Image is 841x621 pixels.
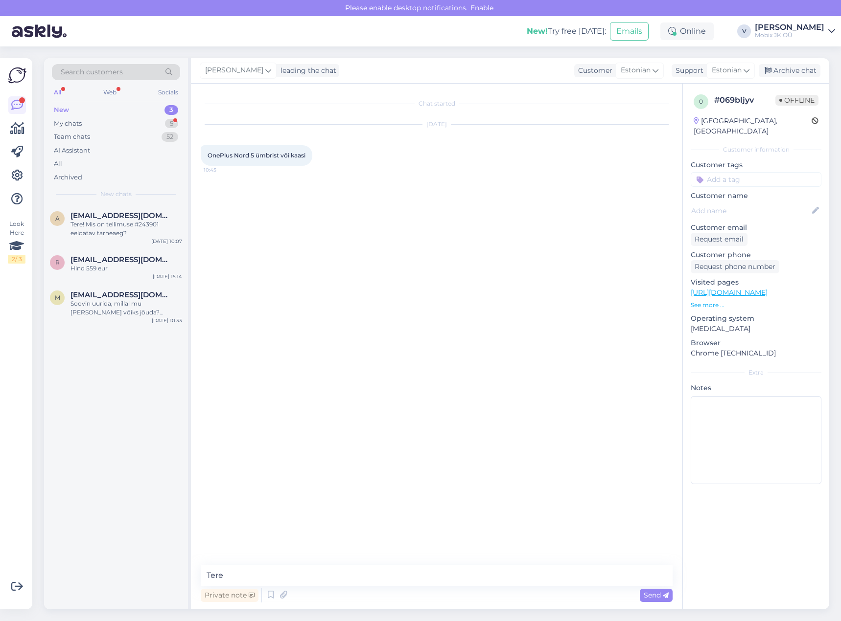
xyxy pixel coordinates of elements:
[691,250,821,260] p: Customer phone
[152,317,182,324] div: [DATE] 10:33
[54,132,90,142] div: Team chats
[691,222,821,233] p: Customer email
[737,24,751,38] div: V
[201,120,673,129] div: [DATE]
[755,23,824,31] div: [PERSON_NAME]
[165,119,178,129] div: 5
[574,66,612,76] div: Customer
[70,299,182,317] div: Soovin uurida, millal mu [PERSON_NAME] võiks jõuda? Tellimisest on üle 3nädala möödas juba. Telli...
[54,105,69,115] div: New
[691,260,779,273] div: Request phone number
[610,22,649,41] button: Emails
[621,65,651,76] span: Estonian
[54,119,82,129] div: My chats
[54,146,90,155] div: AI Assistant
[691,191,821,201] p: Customer name
[208,152,305,159] span: OnePlus Nord 5 ümbrist või kaasi
[201,589,258,602] div: Private note
[691,205,810,216] input: Add name
[527,25,606,37] div: Try free [DATE]:
[691,172,821,187] input: Add a tag
[691,233,748,246] div: Request email
[70,220,182,238] div: Tere! Mis on tellimuse #243901 eeldatav tarneaeg?
[691,368,821,377] div: Extra
[70,211,172,220] span: annabel.sagen@gmail.com
[691,277,821,288] p: Visited pages
[205,65,263,76] span: [PERSON_NAME]
[755,31,824,39] div: Mobix JK OÜ
[156,86,180,99] div: Socials
[70,255,172,264] span: ranna8728@gmail.com
[201,99,673,108] div: Chat started
[162,132,178,142] div: 52
[70,264,182,273] div: Hind 559 eur
[55,215,60,222] span: a
[52,86,63,99] div: All
[204,166,240,174] span: 10:45
[644,591,669,599] span: Send
[467,3,496,12] span: Enable
[100,190,132,199] span: New chats
[691,338,821,348] p: Browser
[54,173,82,182] div: Archived
[672,66,703,76] div: Support
[55,259,60,266] span: r
[201,565,673,586] textarea: Tere
[660,22,714,40] div: Online
[694,116,812,136] div: [GEOGRAPHIC_DATA], [GEOGRAPHIC_DATA]
[712,65,742,76] span: Estonian
[101,86,118,99] div: Web
[714,94,775,106] div: # 069bljyv
[691,324,821,334] p: [MEDICAL_DATA]
[8,255,25,264] div: 2 / 3
[153,273,182,280] div: [DATE] 15:14
[527,26,548,36] b: New!
[151,238,182,245] div: [DATE] 10:07
[691,301,821,310] p: See more ...
[54,159,62,169] div: All
[759,64,820,77] div: Archive chat
[164,105,178,115] div: 3
[70,290,172,299] span: mirjam.talts@hotmail.com
[691,160,821,170] p: Customer tags
[8,66,26,85] img: Askly Logo
[691,288,768,297] a: [URL][DOMAIN_NAME]
[55,294,60,301] span: m
[691,383,821,393] p: Notes
[699,98,703,105] span: 0
[8,220,25,264] div: Look Here
[691,348,821,358] p: Chrome [TECHNICAL_ID]
[691,145,821,154] div: Customer information
[61,67,123,77] span: Search customers
[755,23,835,39] a: [PERSON_NAME]Mobix JK OÜ
[775,95,818,106] span: Offline
[277,66,336,76] div: leading the chat
[691,313,821,324] p: Operating system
